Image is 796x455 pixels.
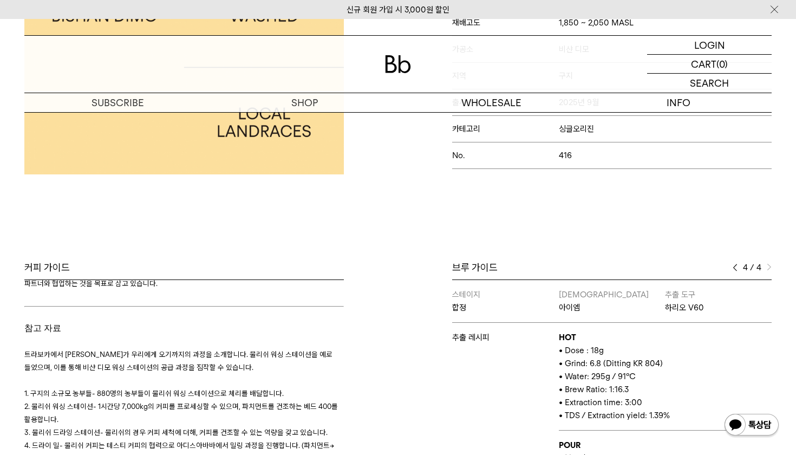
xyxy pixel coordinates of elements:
[452,124,559,134] span: 카테고리
[24,261,344,274] div: 커피 가이드
[100,428,328,437] span: - 물리쉬의 경우 커피 세척에 더해, 커피를 건조할 수 있는 역량을 갖고 있습니다.
[756,261,761,274] span: 4
[716,55,728,73] p: (0)
[691,55,716,73] p: CART
[585,93,772,112] p: INFO
[665,290,695,300] span: 추출 도구
[24,402,338,424] span: - 1시간당 7,000kg의 커피를 프로세싱할 수 있으며, 파치먼트를 건조하는 베드 400를 활용합니다.
[690,74,729,93] p: SEARCH
[24,428,100,437] span: 3. 물리쉬 드라잉 스테이션
[559,124,594,134] span: 싱글오리진
[211,93,398,112] a: SHOP
[24,441,60,450] span: 4. 드라이 밀
[743,261,748,274] span: 4
[647,55,772,74] a: CART (0)
[559,333,576,342] b: HOT
[694,36,725,54] p: LOGIN
[24,323,61,333] span: 참고 자료
[559,290,649,300] span: [DEMOGRAPHIC_DATA]
[559,346,604,355] span: • Dose : 18g
[452,290,480,300] span: 스테이지
[559,411,670,420] span: • TDS / Extraction yield: 1.39%
[665,301,772,314] p: 하리오 V60
[24,93,211,112] a: SUBSCRIBE
[750,261,754,274] span: /
[452,261,772,274] div: 브루 가이드
[559,359,663,368] span: • Grind: 6.8 (Ditting KR 804)
[559,398,642,407] span: • Extraction time: 3:00
[385,55,411,73] img: 로고
[559,385,629,394] span: • Brew Ratio: 1:16.3
[647,36,772,55] a: LOGIN
[452,151,559,160] span: No.
[559,151,572,160] span: 416
[92,389,284,398] span: - 880명의 농부들이 물리쉬 워싱 스테이션으로 체리를 배달합니다.
[24,389,92,398] span: 1. 구지의 소규모 농부들
[559,372,636,381] span: • Water: 295g / 91°C
[452,301,559,314] p: 합정
[24,402,93,411] span: 2. 물리쉬 워싱 스테이션
[723,413,780,439] img: 카카오톡 채널 1:1 채팅 버튼
[398,93,585,112] p: WHOLESALE
[559,301,665,314] p: 아이엠
[452,331,559,344] p: 추출 레시피
[559,440,580,450] b: POUR
[24,350,332,372] span: 트라보카에서 [PERSON_NAME]가 우리에게 오기까지의 과정을 소개합니다. 물리쉬 워싱 스테이션을 예로 들었으며, 이를 통해 비샨 디모 워싱 스테이션의 공급 과정을 짐작할...
[347,5,449,15] a: 신규 회원 가입 시 3,000원 할인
